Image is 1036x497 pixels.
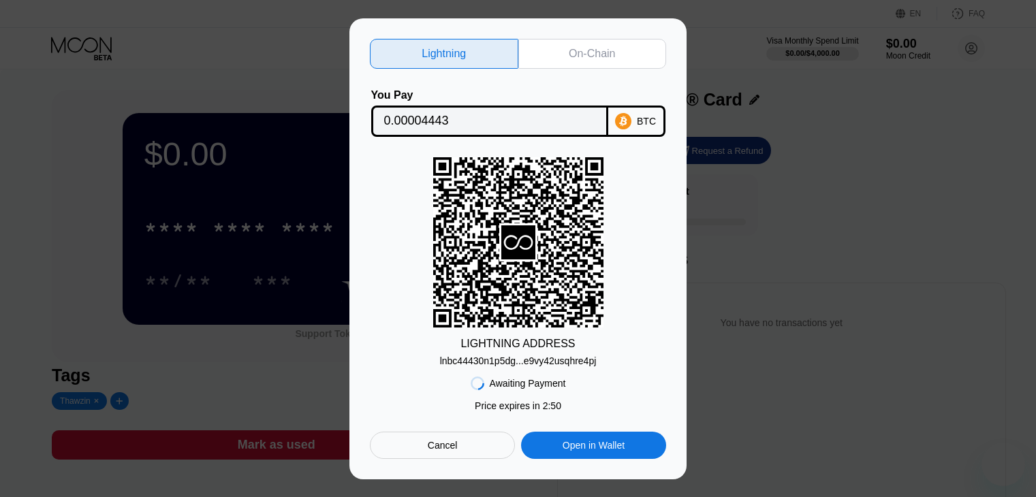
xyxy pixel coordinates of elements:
[370,39,518,69] div: Lightning
[518,39,667,69] div: On-Chain
[460,338,575,350] div: LIGHTNING ADDRESS
[982,443,1025,486] iframe: Button to launch messaging window
[521,432,666,459] div: Open in Wallet
[490,378,566,389] div: Awaiting Payment
[440,355,597,366] div: lnbc44430n1p5dg...e9vy42usqhre4pj
[569,47,615,61] div: On-Chain
[475,400,561,411] div: Price expires in
[428,439,458,451] div: Cancel
[543,400,561,411] span: 2 : 50
[370,89,666,137] div: You PayBTC
[637,116,656,127] div: BTC
[440,350,597,366] div: lnbc44430n1p5dg...e9vy42usqhre4pj
[422,47,466,61] div: Lightning
[371,89,608,101] div: You Pay
[563,439,625,451] div: Open in Wallet
[370,432,515,459] div: Cancel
